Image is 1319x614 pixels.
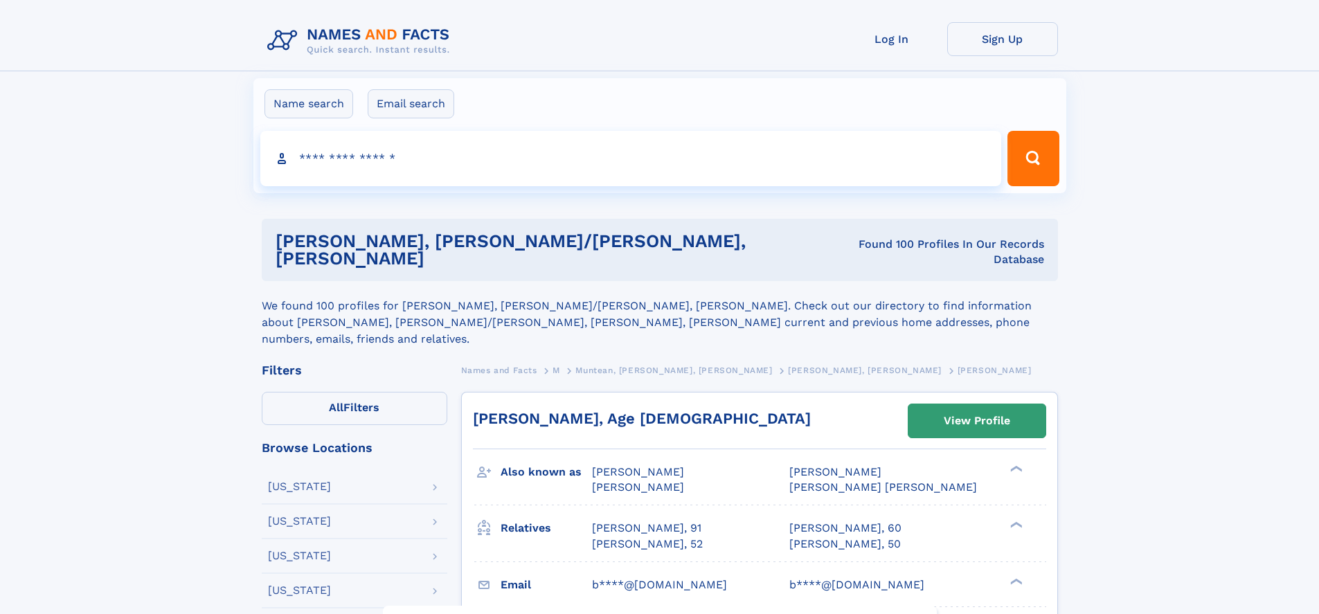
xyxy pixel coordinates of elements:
[501,516,592,540] h3: Relatives
[262,22,461,60] img: Logo Names and Facts
[788,365,942,375] span: [PERSON_NAME], [PERSON_NAME]
[575,365,772,375] span: Muntean, [PERSON_NAME], [PERSON_NAME]
[553,365,560,375] span: M
[947,22,1058,56] a: Sign Up
[268,481,331,492] div: [US_STATE]
[789,536,901,552] a: [PERSON_NAME], 50
[592,465,684,478] span: [PERSON_NAME]
[789,521,901,536] a: [PERSON_NAME], 60
[262,442,447,454] div: Browse Locations
[501,460,592,484] h3: Also known as
[592,536,703,552] a: [PERSON_NAME], 52
[1007,521,1023,530] div: ❯
[592,480,684,494] span: [PERSON_NAME]
[836,22,947,56] a: Log In
[268,516,331,527] div: [US_STATE]
[789,480,977,494] span: [PERSON_NAME] [PERSON_NAME]
[461,361,537,379] a: Names and Facts
[329,401,343,414] span: All
[268,585,331,596] div: [US_STATE]
[262,392,447,425] label: Filters
[501,573,592,597] h3: Email
[260,131,1002,186] input: search input
[276,233,831,267] h1: [PERSON_NAME], [PERSON_NAME]/[PERSON_NAME], [PERSON_NAME]
[553,361,560,379] a: M
[958,365,1032,375] span: [PERSON_NAME]
[473,410,811,427] a: [PERSON_NAME], Age [DEMOGRAPHIC_DATA]
[788,361,942,379] a: [PERSON_NAME], [PERSON_NAME]
[908,404,1046,437] a: View Profile
[1007,131,1059,186] button: Search Button
[789,465,881,478] span: [PERSON_NAME]
[575,361,772,379] a: Muntean, [PERSON_NAME], [PERSON_NAME]
[264,89,353,118] label: Name search
[368,89,454,118] label: Email search
[262,281,1058,347] div: We found 100 profiles for [PERSON_NAME], [PERSON_NAME]/[PERSON_NAME], [PERSON_NAME]. Check out ou...
[262,364,447,377] div: Filters
[592,521,701,536] a: [PERSON_NAME], 91
[944,405,1010,437] div: View Profile
[831,237,1044,267] div: Found 100 Profiles In Our Records Database
[1007,577,1023,586] div: ❯
[1007,464,1023,473] div: ❯
[268,550,331,561] div: [US_STATE]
